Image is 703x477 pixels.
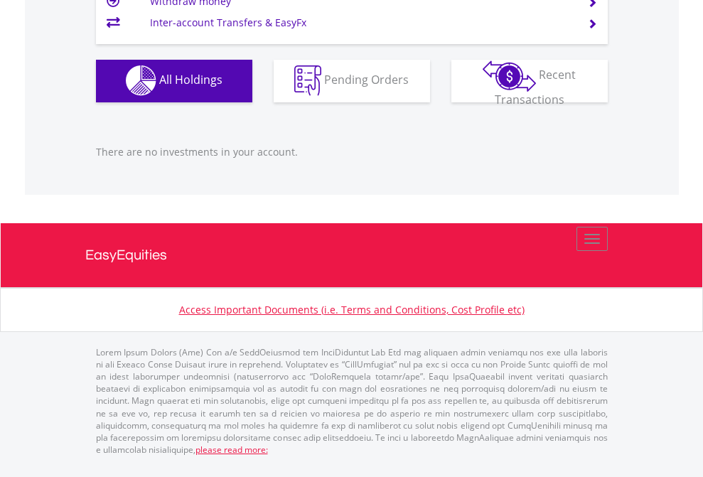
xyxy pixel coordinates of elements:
span: Pending Orders [324,72,409,87]
a: EasyEquities [85,223,618,287]
a: Access Important Documents (i.e. Terms and Conditions, Cost Profile etc) [179,303,525,316]
p: There are no investments in your account. [96,145,608,159]
span: All Holdings [159,72,222,87]
td: Inter-account Transfers & EasyFx [150,12,570,33]
img: pending_instructions-wht.png [294,65,321,96]
p: Lorem Ipsum Dolors (Ame) Con a/e SeddOeiusmod tem InciDiduntut Lab Etd mag aliquaen admin veniamq... [96,346,608,456]
a: please read more: [195,444,268,456]
img: transactions-zar-wht.png [483,60,536,92]
button: All Holdings [96,60,252,102]
span: Recent Transactions [495,67,576,107]
button: Pending Orders [274,60,430,102]
button: Recent Transactions [451,60,608,102]
img: holdings-wht.png [126,65,156,96]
